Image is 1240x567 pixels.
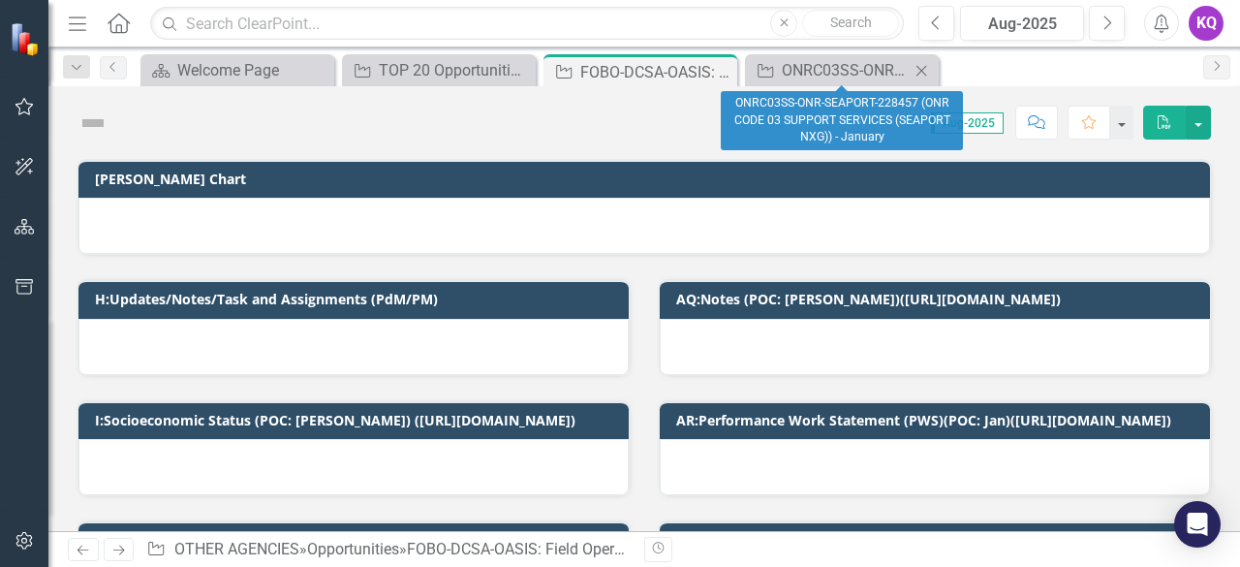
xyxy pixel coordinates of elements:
h3: I:Socioeconomic Status (POC: [PERSON_NAME]) ([URL][DOMAIN_NAME]) [95,413,619,427]
button: KQ [1189,6,1224,41]
h3: [PERSON_NAME] Chart [95,172,1200,186]
input: Search ClearPoint... [150,7,904,41]
div: Open Intercom Messenger [1174,501,1221,548]
div: FOBO-DCSA-OASIS: Field Operations Business Operations (FOBO) [580,60,732,84]
div: ONRC03SS-ONR-SEAPORT-228457 (ONR CODE 03 SUPPORT SERVICES (SEAPORT NXG)) - January [782,58,910,82]
img: Not Defined [77,108,108,139]
span: Aug-2025 [931,112,1004,134]
a: OTHER AGENCIES [174,540,299,558]
div: FOBO-DCSA-OASIS: Field Operations Business Operations (FOBO) [407,540,855,558]
h3: AQ:Notes (POC: [PERSON_NAME])([URL][DOMAIN_NAME]) [676,292,1200,306]
div: » » [146,539,630,561]
a: ONRC03SS-ONR-SEAPORT-228457 (ONR CODE 03 SUPPORT SERVICES (SEAPORT NXG)) - January [750,58,910,82]
h3: AR:Performance Work Statement (PWS)(POC: Jan)([URL][DOMAIN_NAME]) [676,413,1200,427]
a: Welcome Page [145,58,329,82]
img: ClearPoint Strategy [9,21,44,56]
div: ONRC03SS-ONR-SEAPORT-228457 (ONR CODE 03 SUPPORT SERVICES (SEAPORT NXG)) - January [721,91,963,150]
div: Aug-2025 [967,13,1077,36]
a: TOP 20 Opportunities ([DATE] Process) [347,58,531,82]
span: Search [830,15,872,30]
div: Welcome Page [177,58,329,82]
div: TOP 20 Opportunities ([DATE] Process) [379,58,531,82]
button: Search [802,10,899,37]
a: Opportunities [307,540,399,558]
h3: H:Updates/Notes/Task and Assignments (PdM/PM) [95,292,619,306]
button: Aug-2025 [960,6,1084,41]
